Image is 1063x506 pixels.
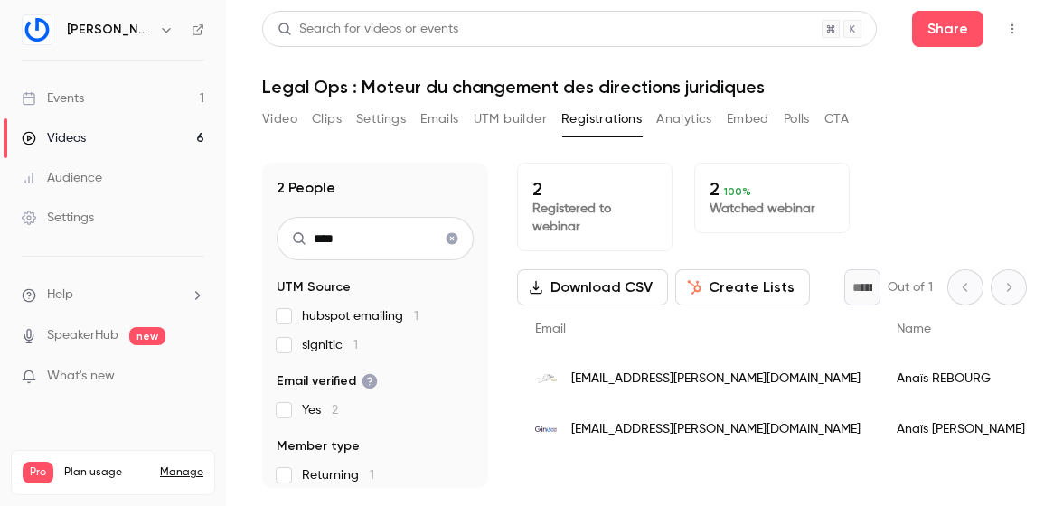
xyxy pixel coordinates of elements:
h1: 2 People [277,177,335,199]
div: Videos [22,129,86,147]
div: Search for videos or events [278,20,458,39]
div: Settings [22,209,94,227]
img: leonid-as.com [535,368,557,389]
div: Anaïs [PERSON_NAME] [879,404,1043,454]
span: 100 % [724,185,751,198]
button: Share [912,11,983,47]
button: Create Lists [675,269,810,305]
button: Analytics [656,105,712,134]
button: Video [262,105,297,134]
p: Watched webinar [710,200,834,218]
div: Events [22,89,84,108]
button: Clear search [437,224,466,253]
button: Registrations [561,105,642,134]
button: UTM builder [474,105,547,134]
img: ginolegaltech.com [535,426,557,432]
button: CTA [824,105,849,134]
span: [EMAIL_ADDRESS][PERSON_NAME][DOMAIN_NAME] [571,420,861,439]
span: 1 [353,339,358,351]
li: help-dropdown-opener [22,286,204,305]
span: Plan usage [64,465,149,480]
button: Polls [784,105,810,134]
span: Email verified [277,372,378,390]
span: Help [47,286,73,305]
a: Manage [160,465,203,480]
a: SpeakerHub [47,326,118,345]
button: Emails [420,105,458,134]
div: Anaïs REBOURG [879,353,1043,404]
span: What's new [47,367,115,386]
span: Yes [302,401,338,419]
span: new [129,327,165,345]
iframe: Noticeable Trigger [183,369,204,385]
span: 1 [370,469,374,482]
span: Returning [302,466,374,484]
p: 2 [532,178,657,200]
button: Settings [356,105,406,134]
p: Registered to webinar [532,200,657,236]
button: Top Bar Actions [998,14,1027,43]
span: Name [897,323,931,335]
h6: [PERSON_NAME] [67,21,152,39]
span: 1 [414,310,419,323]
span: Member type [277,437,360,455]
span: 2 [332,404,338,417]
div: Audience [22,169,102,187]
span: UTM Source [277,278,351,296]
p: Out of 1 [888,278,933,296]
img: Gino LegalTech [23,15,52,44]
button: Embed [727,105,769,134]
h1: Legal Ops : Moteur du changement des directions juridiques [262,76,1027,98]
span: signitic [302,336,358,354]
p: 2 [710,178,834,200]
span: Email [535,323,566,335]
span: Pro [23,462,53,483]
span: [EMAIL_ADDRESS][PERSON_NAME][DOMAIN_NAME] [571,370,861,389]
span: hubspot emailing [302,307,419,325]
button: Download CSV [517,269,668,305]
button: Clips [312,105,342,134]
